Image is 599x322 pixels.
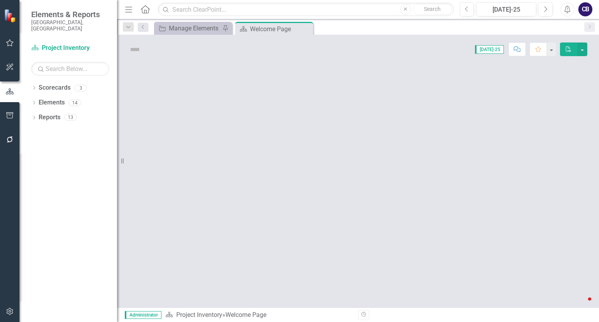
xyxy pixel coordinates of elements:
[129,43,141,56] img: Not Defined
[31,62,109,76] input: Search Below...
[156,23,220,33] a: Manage Elements
[4,9,18,23] img: ClearPoint Strategy
[39,113,60,122] a: Reports
[250,24,311,34] div: Welcome Page
[176,311,222,318] a: Project Inventory
[479,5,533,14] div: [DATE]-25
[165,311,352,320] div: »
[31,10,109,19] span: Elements & Reports
[169,23,220,33] div: Manage Elements
[475,45,504,54] span: [DATE]-25
[476,2,536,16] button: [DATE]-25
[31,19,109,32] small: [GEOGRAPHIC_DATA], [GEOGRAPHIC_DATA]
[158,3,454,16] input: Search ClearPoint...
[413,4,452,15] button: Search
[572,295,591,314] iframe: Intercom live chat
[578,2,592,16] button: CB
[64,114,77,121] div: 13
[31,44,109,53] a: Project Inventory
[74,85,87,91] div: 3
[225,311,266,318] div: Welcome Page
[39,98,65,107] a: Elements
[424,6,441,12] span: Search
[69,99,81,106] div: 14
[125,311,161,319] span: Administrator
[39,83,71,92] a: Scorecards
